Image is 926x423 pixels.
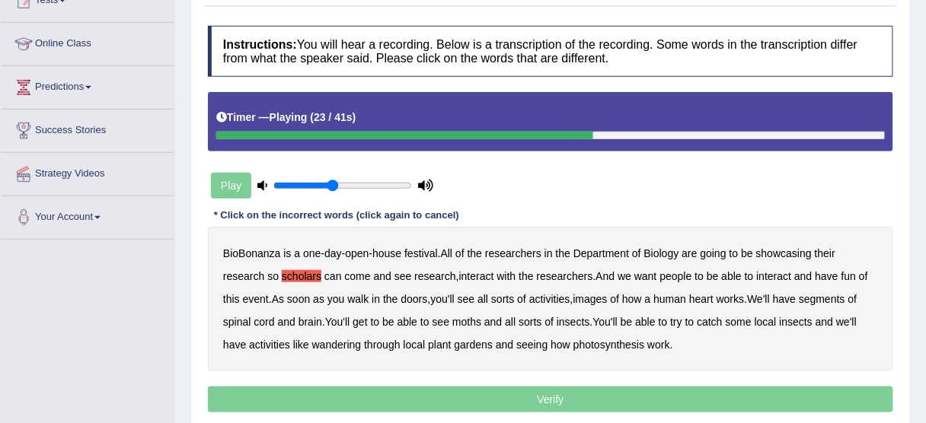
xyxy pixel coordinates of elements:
b: how [622,293,642,305]
a: Predictions [1,66,174,104]
b: Playing [270,111,308,123]
b: all [505,316,516,328]
b: As [272,293,284,305]
b: the [556,247,570,259]
b: be [707,270,719,282]
b: of [545,316,554,328]
b: see [433,316,450,328]
b: doors [401,293,428,305]
b: segments [799,293,845,305]
b: Instructions: [223,38,297,51]
a: Your Account [1,196,174,234]
b: All [441,247,453,259]
b: insects [557,316,590,328]
b: and [484,316,502,328]
b: activities [529,293,570,305]
b: get [353,316,367,328]
b: you [327,293,345,305]
b: to [745,270,754,282]
b: research [223,270,264,282]
b: through [364,339,400,351]
b: of [611,293,620,305]
b: interact [459,270,494,282]
b: able [398,316,417,328]
b: this [223,293,240,305]
b: day [324,247,342,259]
b: the [519,270,533,282]
h4: You will hear a recording. Below is a transcription of the recording. Some words in the transcrip... [208,26,893,77]
b: interact [757,270,792,282]
b: have [816,270,838,282]
b: try [670,316,682,328]
b: all [477,293,488,305]
b: be [741,247,753,259]
b: come [345,270,371,282]
b: see [458,293,475,305]
b: moths [452,316,481,328]
b: photosynthesis [573,339,644,351]
h5: Timer — [216,112,356,123]
b: able [635,316,655,328]
b: you'll [430,293,454,305]
b: and [278,316,295,328]
b: to [420,316,429,328]
b: in [544,247,553,259]
b: people [660,270,692,282]
b: one [303,247,321,259]
b: we [618,270,631,282]
b: catch [697,316,722,328]
b: the [383,293,398,305]
b: and [794,270,812,282]
b: of [848,293,857,305]
b: to [371,316,380,328]
b: seeing [516,339,548,351]
b: can [324,270,342,282]
b: human [653,293,686,305]
b: ) [353,111,356,123]
b: plant [428,339,451,351]
b: house [372,247,401,259]
a: Strategy Videos [1,153,174,191]
b: of [455,247,465,259]
b: of [859,270,868,282]
b: see [394,270,412,282]
a: Online Class [1,23,174,61]
b: of [517,293,526,305]
b: gardens [455,339,493,351]
b: to [685,316,694,328]
b: able [722,270,742,282]
b: We'll [747,293,770,305]
b: their [815,247,835,259]
b: to [695,270,704,282]
b: and [496,339,513,351]
b: the [468,247,482,259]
a: Success Stories [1,110,174,148]
b: researchers [485,247,541,259]
b: we'll [836,316,857,328]
b: and [816,316,833,328]
b: how [551,339,570,351]
b: like [293,339,309,351]
b: as [313,293,324,305]
b: a [645,293,651,305]
b: 23 / 41s [314,111,353,123]
b: work [647,339,670,351]
b: spinal [223,316,251,328]
b: local [755,316,777,328]
b: And [596,270,615,282]
b: scholars [282,270,321,282]
b: BioBonanza [223,247,281,259]
b: brain [299,316,322,328]
b: and [374,270,391,282]
b: heart [689,293,714,305]
b: have [773,293,796,305]
b: wandering [312,339,362,351]
b: to [659,316,668,328]
b: Department [573,247,629,259]
b: with [497,270,516,282]
b: is [283,247,291,259]
b: of [632,247,641,259]
b: ( [310,111,314,123]
b: You'll [325,316,350,328]
b: works [717,293,745,305]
